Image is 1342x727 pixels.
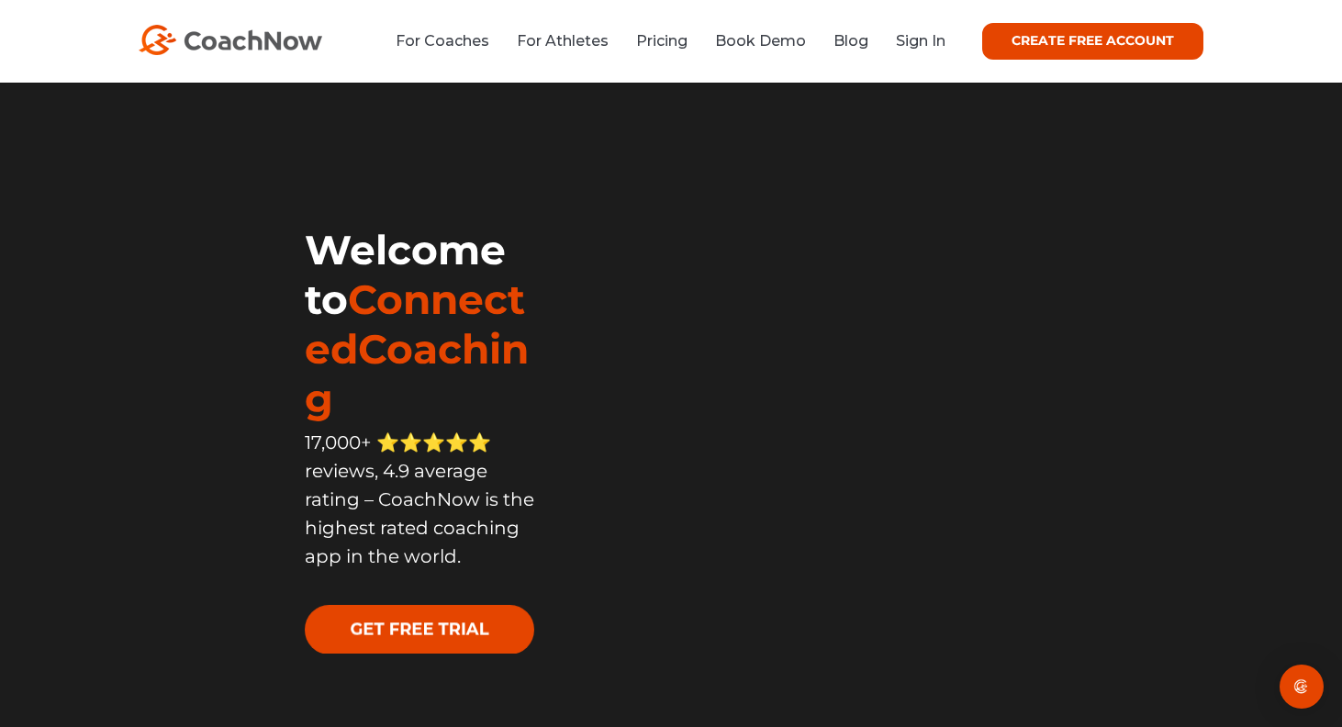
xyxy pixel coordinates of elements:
a: Sign In [896,32,945,50]
a: For Athletes [517,32,609,50]
div: Open Intercom Messenger [1280,665,1324,709]
a: Pricing [636,32,688,50]
a: Blog [833,32,868,50]
img: GET FREE TRIAL [305,605,534,654]
a: For Coaches [396,32,489,50]
span: 17,000+ ⭐️⭐️⭐️⭐️⭐️ reviews, 4.9 average rating – CoachNow is the highest rated coaching app in th... [305,431,534,567]
a: Book Demo [715,32,806,50]
img: CoachNow Logo [139,25,322,55]
span: ConnectedCoaching [305,274,529,423]
h1: Welcome to [305,225,540,423]
a: CREATE FREE ACCOUNT [982,23,1203,60]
